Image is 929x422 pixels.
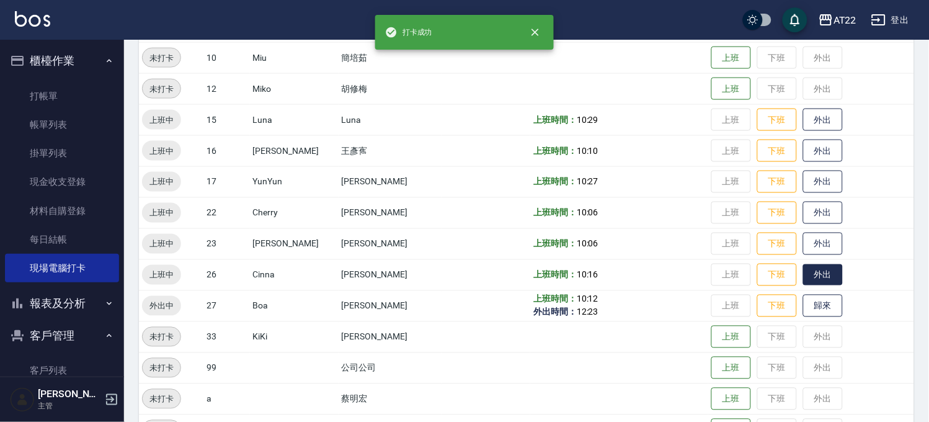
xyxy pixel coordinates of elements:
[143,331,180,344] span: 未打卡
[142,176,181,189] span: 上班中
[757,295,797,318] button: 下班
[250,259,339,290] td: Cinna
[250,321,339,352] td: KiKi
[142,300,181,313] span: 外出中
[577,146,598,156] span: 10:10
[757,264,797,287] button: 下班
[203,352,249,384] td: 99
[203,135,249,166] td: 16
[533,239,577,249] b: 上班時間：
[15,11,50,27] img: Logo
[803,171,843,194] button: 外出
[5,225,119,254] a: 每日結帳
[203,228,249,259] td: 23
[577,239,598,249] span: 10:06
[142,238,181,251] span: 上班中
[803,264,843,286] button: 外出
[203,384,249,415] td: a
[833,12,856,28] div: AT22
[339,166,442,197] td: [PERSON_NAME]
[757,171,797,194] button: 下班
[5,356,119,385] a: 客戶列表
[339,228,442,259] td: [PERSON_NAME]
[203,321,249,352] td: 33
[757,202,797,225] button: 下班
[203,290,249,321] td: 27
[577,270,598,280] span: 10:16
[203,104,249,135] td: 15
[143,393,180,406] span: 未打卡
[203,197,249,228] td: 22
[711,326,751,349] button: 上班
[250,42,339,73] td: Miu
[339,104,442,135] td: Luna
[250,135,339,166] td: [PERSON_NAME]
[250,290,339,321] td: Boa
[203,166,249,197] td: 17
[250,73,339,104] td: Miko
[711,357,751,380] button: 上班
[803,233,843,256] button: 外出
[339,290,442,321] td: [PERSON_NAME]
[533,115,577,125] b: 上班時間：
[711,78,751,101] button: 上班
[250,166,339,197] td: YunYun
[533,270,577,280] b: 上班時間：
[757,233,797,256] button: 下班
[803,295,843,318] button: 歸來
[203,42,249,73] td: 10
[339,73,442,104] td: 胡修梅
[339,321,442,352] td: [PERSON_NAME]
[38,400,101,411] p: 主管
[250,228,339,259] td: [PERSON_NAME]
[385,26,432,38] span: 打卡成功
[814,7,861,33] button: AT22
[533,146,577,156] b: 上班時間：
[143,83,180,96] span: 未打卡
[142,114,181,127] span: 上班中
[203,259,249,290] td: 26
[577,177,598,187] span: 10:27
[5,254,119,282] a: 現場電腦打卡
[339,352,442,384] td: 公司公司
[711,388,751,411] button: 上班
[250,104,339,135] td: Luna
[143,362,180,375] span: 未打卡
[5,320,119,352] button: 客戶管理
[711,47,751,70] button: 上班
[339,197,442,228] td: [PERSON_NAME]
[533,177,577,187] b: 上班時間：
[577,307,598,317] span: 12:23
[339,384,442,415] td: 蔡明宏
[533,307,577,317] b: 外出時間：
[10,387,35,412] img: Person
[783,7,807,32] button: save
[577,294,598,304] span: 10:12
[143,52,180,65] span: 未打卡
[339,259,442,290] td: [PERSON_NAME]
[803,109,843,132] button: 外出
[522,19,549,46] button: close
[533,294,577,304] b: 上班時間：
[5,197,119,225] a: 材料自購登錄
[757,140,797,163] button: 下班
[5,110,119,139] a: 帳單列表
[577,115,598,125] span: 10:29
[203,73,249,104] td: 12
[803,140,843,163] button: 外出
[803,202,843,225] button: 外出
[38,388,101,400] h5: [PERSON_NAME]
[5,168,119,196] a: 現金收支登錄
[5,139,119,168] a: 掛單列表
[339,135,442,166] td: 王彥寯
[339,42,442,73] td: 簡培茹
[5,287,119,320] button: 報表及分析
[533,208,577,218] b: 上班時間：
[577,208,598,218] span: 10:06
[250,197,339,228] td: Cherry
[757,109,797,132] button: 下班
[142,207,181,220] span: 上班中
[142,269,181,282] span: 上班中
[866,9,914,32] button: 登出
[5,82,119,110] a: 打帳單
